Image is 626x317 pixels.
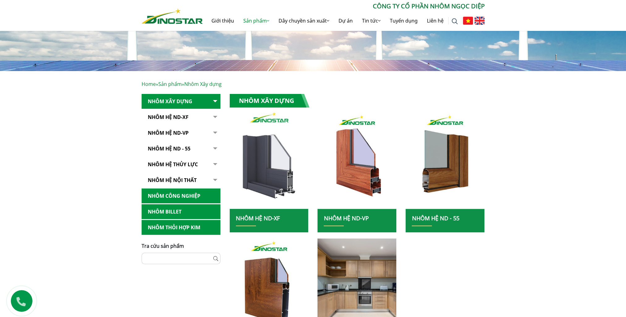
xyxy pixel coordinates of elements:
[142,188,220,204] a: Nhôm Công nghiệp
[463,17,473,25] img: Tiếng Việt
[142,8,203,24] img: Nhôm Dinostar
[412,214,459,222] a: NHÔM HỆ ND - 55
[334,11,357,31] a: Dự án
[203,2,485,11] p: CÔNG TY CỔ PHẦN NHÔM NGỌC DIỆP
[207,11,239,31] a: Giới thiệu
[357,11,385,31] a: Tin tức
[158,81,182,87] a: Sản phẩm
[385,11,422,31] a: Tuyển dụng
[475,17,485,25] img: English
[142,220,220,235] a: Nhôm Thỏi hợp kim
[142,125,220,141] a: Nhôm Hệ ND-VP
[142,243,184,249] span: Tra cứu sản phẩm
[184,81,222,87] span: Nhôm Xây dựng
[239,11,274,31] a: Sản phẩm
[230,94,309,108] h1: Nhôm Xây dựng
[274,11,334,31] a: Dây chuyền sản xuất
[142,173,220,188] a: Nhôm hệ nội thất
[236,214,280,222] a: Nhôm Hệ ND-XF
[406,112,484,209] img: nhom xay dung
[142,81,222,87] span: » »
[230,112,309,209] a: nhom xay dung
[422,11,448,31] a: Liên hệ
[452,18,458,24] img: search
[142,94,220,109] a: Nhôm Xây dựng
[227,109,311,212] img: nhom xay dung
[142,110,220,125] a: Nhôm Hệ ND-XF
[142,141,220,156] a: NHÔM HỆ ND - 55
[142,204,220,219] a: Nhôm Billet
[142,81,156,87] a: Home
[317,112,396,209] img: nhom xay dung
[324,214,368,222] a: Nhôm Hệ ND-VP
[142,157,220,172] a: Nhôm hệ thủy lực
